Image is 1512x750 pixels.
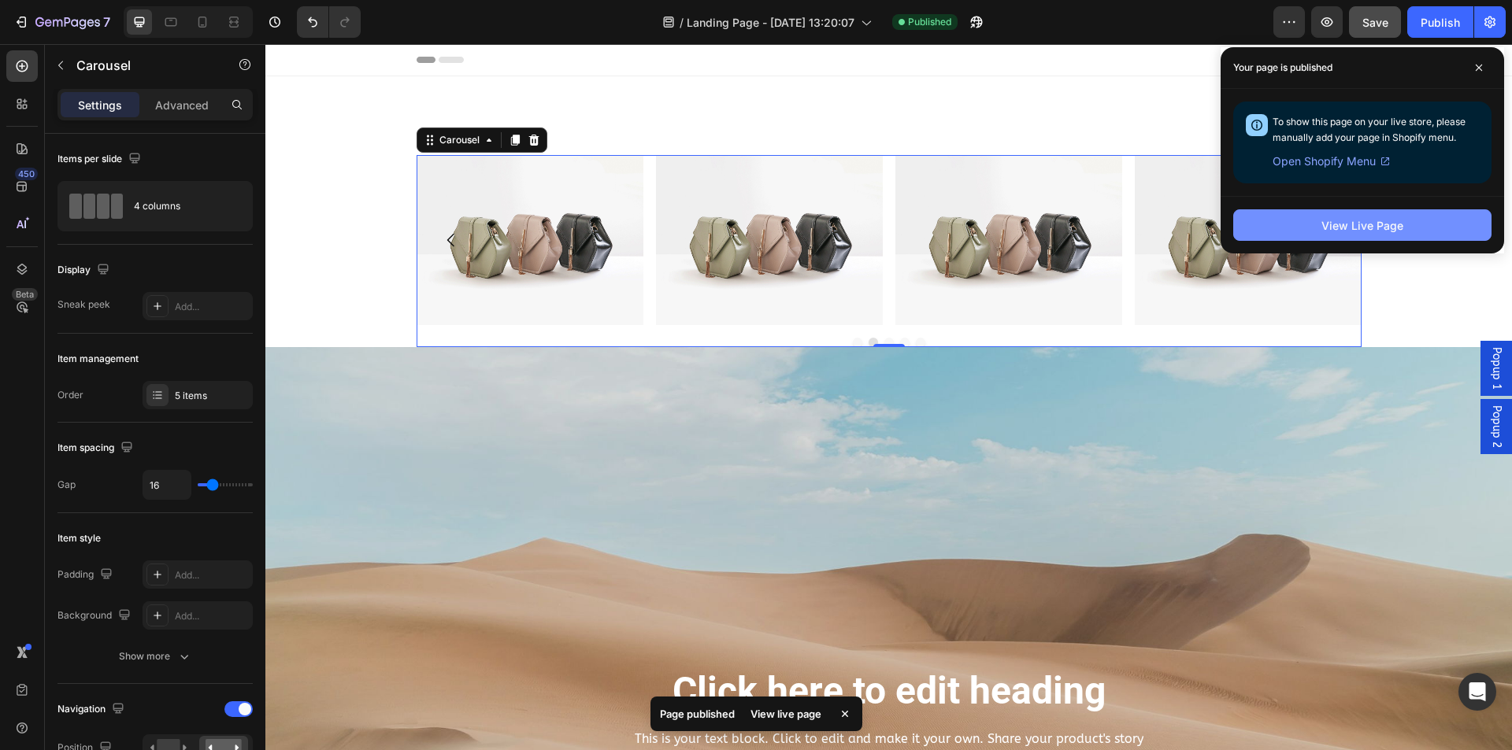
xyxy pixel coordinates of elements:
[1273,152,1376,171] span: Open Shopify Menu
[175,568,249,582] div: Add...
[265,44,1512,750] iframe: To enrich screen reader interactions, please activate Accessibility in Grammarly extension settings
[619,294,628,303] button: Dot
[175,609,249,623] div: Add...
[297,6,361,38] div: Undo/Redo
[15,168,38,180] div: 450
[660,706,735,722] p: Page published
[630,111,857,281] img: image_demo.jpg
[57,564,116,586] div: Padding
[57,260,113,281] div: Display
[1321,217,1403,234] div: View Live Page
[57,699,128,720] div: Navigation
[741,703,831,725] div: View live page
[57,352,139,366] div: Item management
[1223,361,1239,404] span: Popup 2
[1273,116,1466,143] span: To show this page on your live store, please manually add your page in Shopify menu.
[1223,303,1239,345] span: Popup 1
[119,648,192,664] div: Show more
[587,294,597,303] button: Dot
[103,13,110,31] p: 7
[603,294,613,303] button: Dot
[12,288,38,301] div: Beta
[1349,6,1401,38] button: Save
[164,174,208,218] button: Carousel Back Arrow
[143,471,191,499] input: Auto
[175,389,249,403] div: 5 items
[650,294,660,303] button: Dot
[687,14,854,31] span: Landing Page - [DATE] 13:20:07
[175,300,249,314] div: Add...
[1407,6,1473,38] button: Publish
[1233,209,1492,241] button: View Live Page
[391,111,617,281] img: image_demo.jpg
[57,388,83,402] div: Order
[1421,14,1460,31] div: Publish
[134,188,230,224] div: 4 columns
[1458,673,1496,711] div: Open Intercom Messenger
[1039,174,1084,218] button: Carousel Next Arrow
[57,478,76,492] div: Gap
[1362,16,1388,29] span: Save
[57,438,136,459] div: Item spacing
[57,605,134,626] div: Background
[78,97,122,113] p: Settings
[171,89,217,103] div: Carousel
[869,111,1096,281] img: image_demo.jpg
[680,14,684,31] span: /
[908,15,951,29] span: Published
[57,149,144,170] div: Items per slide
[6,6,117,38] button: 7
[76,56,210,75] p: Carousel
[151,111,378,281] img: image_demo.jpg
[57,297,110,312] div: Sneak peek
[155,97,209,113] p: Advanced
[1233,60,1332,76] p: Your page is published
[635,294,644,303] button: Dot
[57,642,253,671] button: Show more
[57,531,101,545] div: Item style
